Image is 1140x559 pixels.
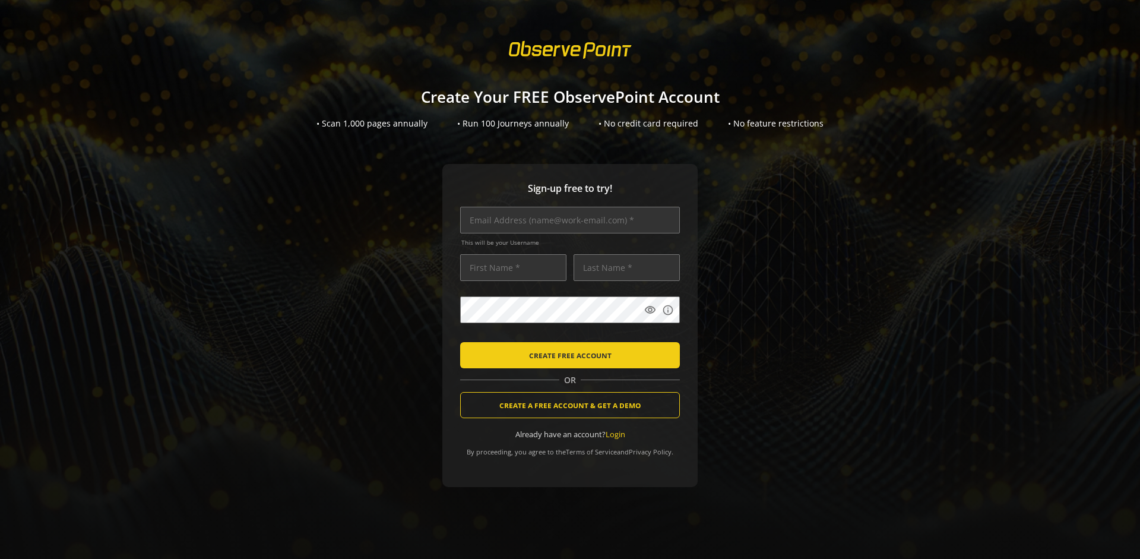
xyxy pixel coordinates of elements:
a: Terms of Service [566,447,617,456]
a: Privacy Policy [629,447,672,456]
span: CREATE FREE ACCOUNT [529,345,612,366]
span: CREATE A FREE ACCOUNT & GET A DEMO [499,394,641,416]
span: This will be your Username [461,238,680,247]
mat-icon: visibility [644,304,656,316]
button: CREATE FREE ACCOUNT [460,342,680,368]
div: Already have an account? [460,429,680,440]
input: First Name * [460,254,566,281]
span: OR [559,374,581,386]
div: • Run 100 Journeys annually [457,118,569,130]
input: Last Name * [574,254,680,281]
span: Sign-up free to try! [460,182,680,195]
div: • No feature restrictions [728,118,824,130]
button: CREATE A FREE ACCOUNT & GET A DEMO [460,392,680,418]
div: • Scan 1,000 pages annually [316,118,427,130]
div: By proceeding, you agree to the and . [460,440,680,456]
div: • No credit card required [598,118,698,130]
a: Login [606,429,625,440]
mat-icon: info [662,304,674,316]
input: Email Address (name@work-email.com) * [460,207,680,233]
